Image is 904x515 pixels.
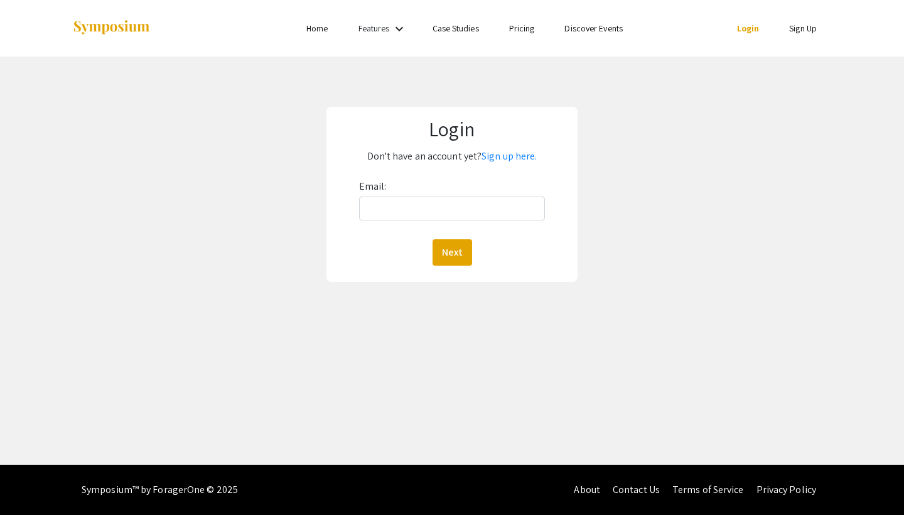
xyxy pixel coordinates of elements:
a: Features [358,23,390,34]
h1: Login [335,117,568,141]
div: Symposium™ by ForagerOne © 2025 [82,465,238,515]
a: Privacy Policy [756,483,816,496]
mat-icon: Expand Features list [392,21,407,36]
a: Case Studies [433,23,479,34]
a: Discover Events [564,23,623,34]
a: Sign Up [789,23,817,34]
a: About [574,483,600,496]
a: Sign up here. [482,149,537,163]
a: Terms of Service [672,483,744,496]
label: Email: [359,176,387,197]
p: Don't have an account yet? [335,146,568,166]
img: Symposium by ForagerOne [72,19,151,36]
a: Login [737,23,760,34]
a: Contact Us [613,483,660,496]
a: Pricing [509,23,535,34]
button: Next [433,239,472,266]
a: Home [306,23,328,34]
